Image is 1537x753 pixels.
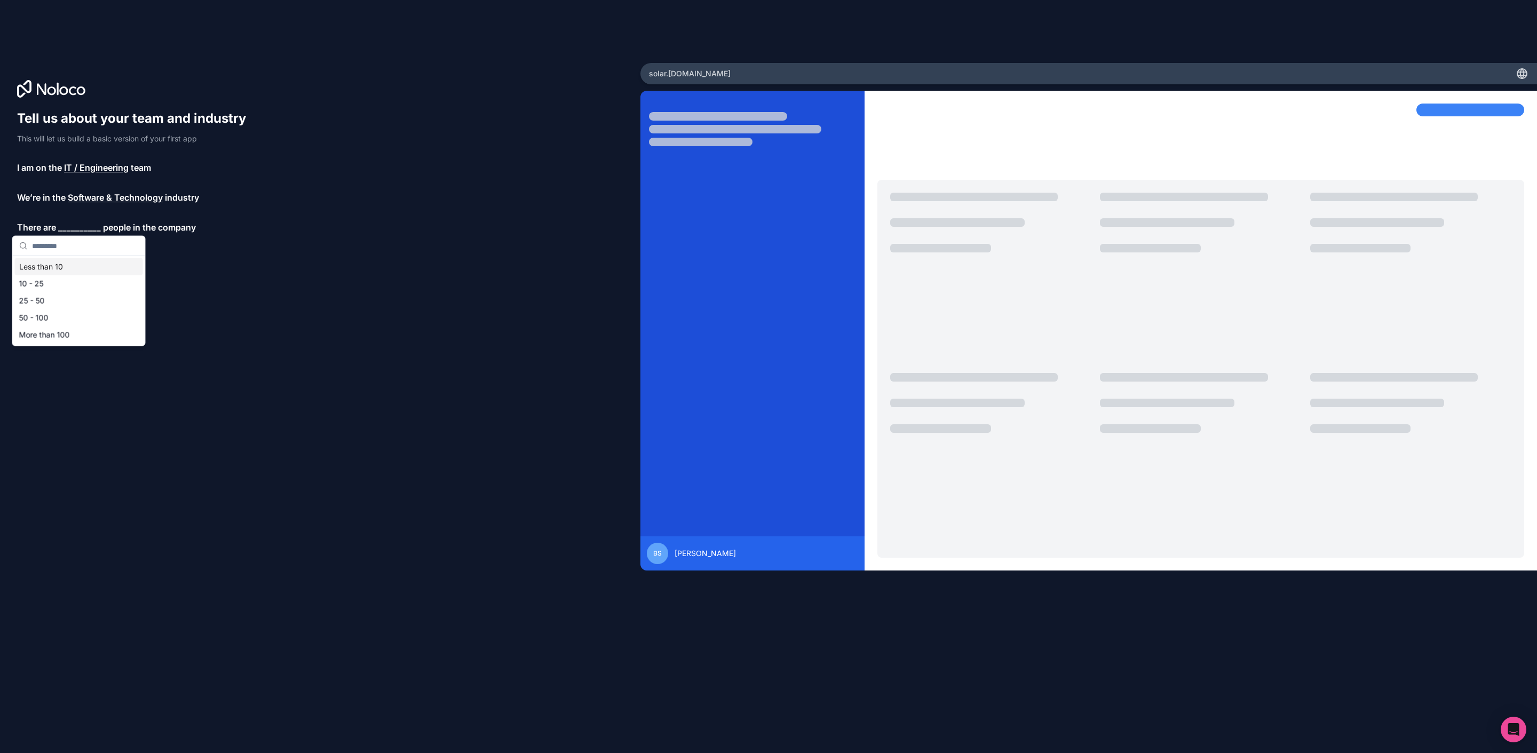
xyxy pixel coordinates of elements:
[165,191,199,204] span: industry
[17,191,66,204] span: We’re in the
[58,221,101,234] span: __________
[17,161,62,174] span: I am on the
[17,110,256,127] h1: Tell us about your team and industry
[68,191,163,204] span: Software & Technology
[1501,717,1526,742] div: Open Intercom Messenger
[15,327,143,344] div: More than 100
[649,68,731,79] span: solar .[DOMAIN_NAME]
[15,258,143,275] div: Less than 10
[653,549,662,558] span: BS
[17,133,256,144] p: This will let us build a basic version of your first app
[13,256,145,346] div: Suggestions
[15,292,143,310] div: 25 - 50
[17,221,56,234] span: There are
[131,161,151,174] span: team
[15,310,143,327] div: 50 - 100
[675,548,736,559] span: [PERSON_NAME]
[15,275,143,292] div: 10 - 25
[103,221,196,234] span: people in the company
[64,161,129,174] span: IT / Engineering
